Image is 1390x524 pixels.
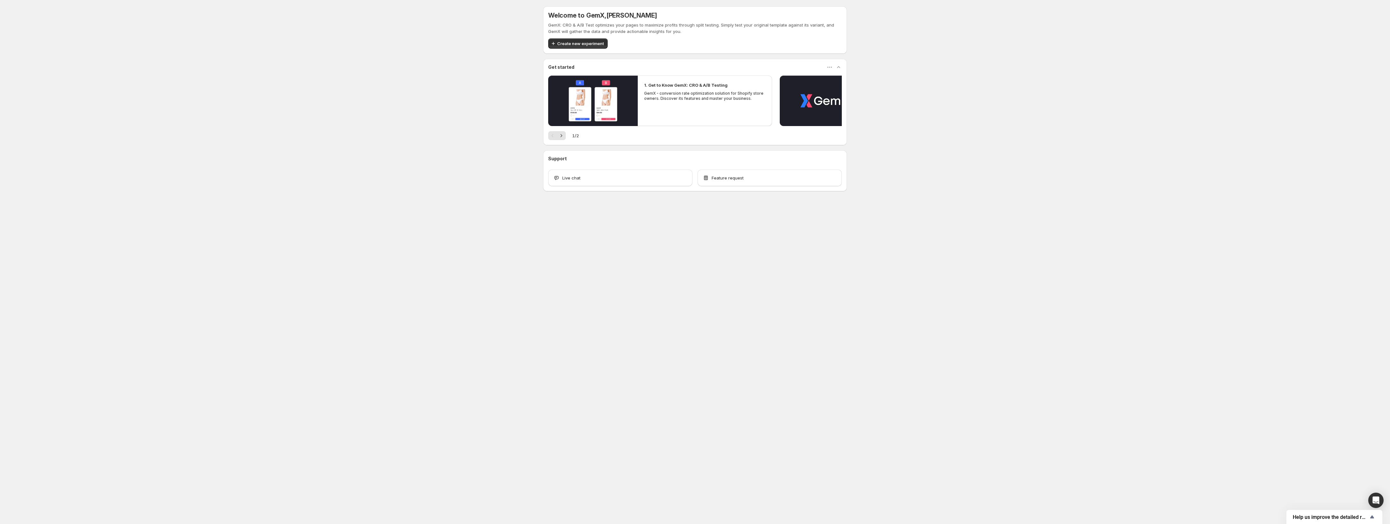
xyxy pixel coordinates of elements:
span: Create new experiment [557,40,604,47]
h3: Get started [548,64,574,70]
button: Play video [548,75,638,126]
span: Feature request [712,175,744,181]
button: Show survey - Help us improve the detailed report for A/B campaigns [1293,513,1376,521]
div: Open Intercom Messenger [1368,493,1384,508]
span: , [PERSON_NAME] [604,12,657,19]
span: Live chat [562,175,580,181]
span: Help us improve the detailed report for A/B campaigns [1293,514,1368,520]
button: Next [557,131,566,140]
h3: Support [548,155,567,162]
span: 1 / 2 [572,132,579,139]
button: Create new experiment [548,38,608,49]
button: Play video [780,75,869,126]
h5: Welcome to GemX [548,12,657,19]
h2: 1. Get to Know GemX: CRO & A/B Testing [644,82,728,88]
p: GemX: CRO & A/B Test optimizes your pages to maximize profits through split testing. Simply test ... [548,22,842,35]
nav: Pagination [548,131,566,140]
p: GemX - conversion rate optimization solution for Shopify store owners. Discover its features and ... [644,91,766,101]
